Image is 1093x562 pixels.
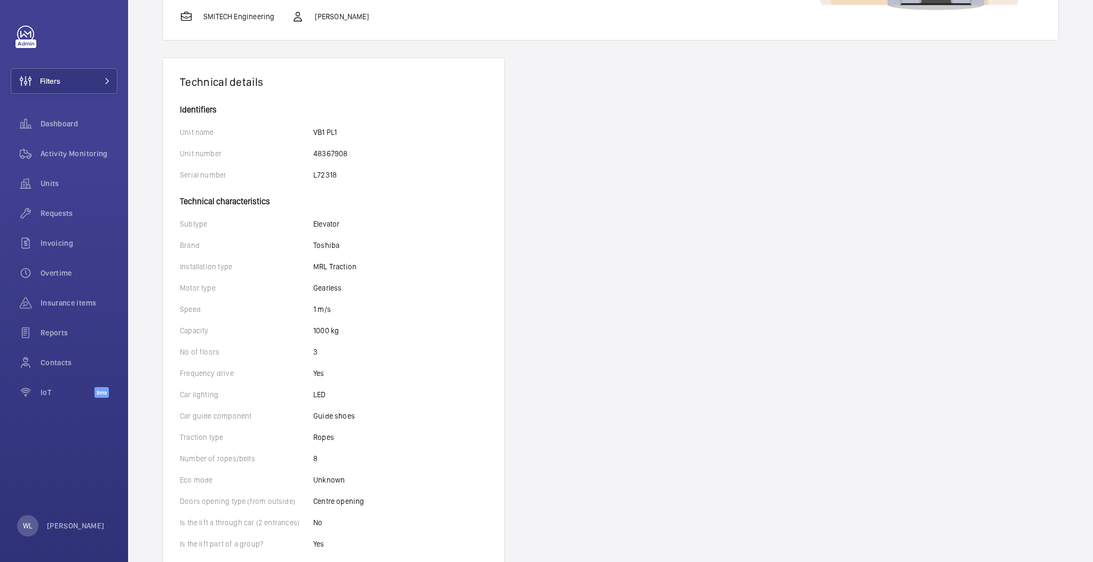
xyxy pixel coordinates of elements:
p: Number of ropes/belts [180,453,313,464]
p: Ropes [313,432,334,443]
p: Car lighting [180,389,313,400]
p: L72318 [313,170,337,180]
h4: Technical characteristics [180,191,487,206]
p: VB1 PL1 [313,127,337,138]
p: MRL Traction [313,261,357,272]
p: [PERSON_NAME] [47,520,105,531]
p: SMITECH Engineering [203,11,274,22]
p: 1000 kg [313,325,339,336]
span: Requests [41,208,117,219]
p: Unit name [180,127,313,138]
p: Capacity [180,325,313,336]
span: Activity Monitoring [41,148,117,159]
span: Insurance items [41,298,117,308]
p: Brand [180,240,313,251]
span: IoT [41,387,94,398]
p: No [313,517,322,528]
span: Invoicing [41,238,117,248]
p: Unit number [180,148,313,159]
p: Unknown [313,475,345,485]
h4: Identifiers [180,106,487,114]
p: Frequency drive [180,368,313,379]
p: Toshiba [313,240,339,251]
p: Yes [313,539,324,549]
p: Gearless [313,283,342,293]
p: 48367908 [313,148,347,159]
p: Doors opening type (from outside) [180,496,313,507]
p: Car guide component [180,411,313,421]
p: Traction type [180,432,313,443]
p: Is the lift a through car (2 entrances) [180,517,313,528]
p: Subtype [180,219,313,229]
p: No of floors [180,347,313,357]
p: 1 m/s [313,304,331,315]
p: WL [23,520,33,531]
span: Contacts [41,357,117,368]
p: LED [313,389,326,400]
p: Yes [313,368,324,379]
p: 3 [313,347,318,357]
span: Filters [40,76,60,86]
p: Is the lift part of a group? [180,539,313,549]
p: Centre opening [313,496,365,507]
span: Units [41,178,117,189]
p: Eco mode [180,475,313,485]
p: Installation type [180,261,313,272]
span: Dashboard [41,118,117,129]
p: Elevator [313,219,339,229]
button: Filters [11,68,117,94]
p: Guide shoes [313,411,355,421]
span: Overtime [41,268,117,278]
span: Reports [41,327,117,338]
p: [PERSON_NAME] [315,11,368,22]
h1: Technical details [180,75,487,89]
span: Beta [94,387,109,398]
p: Motor type [180,283,313,293]
p: Speed [180,304,313,315]
p: Serial number [180,170,313,180]
p: 8 [313,453,318,464]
